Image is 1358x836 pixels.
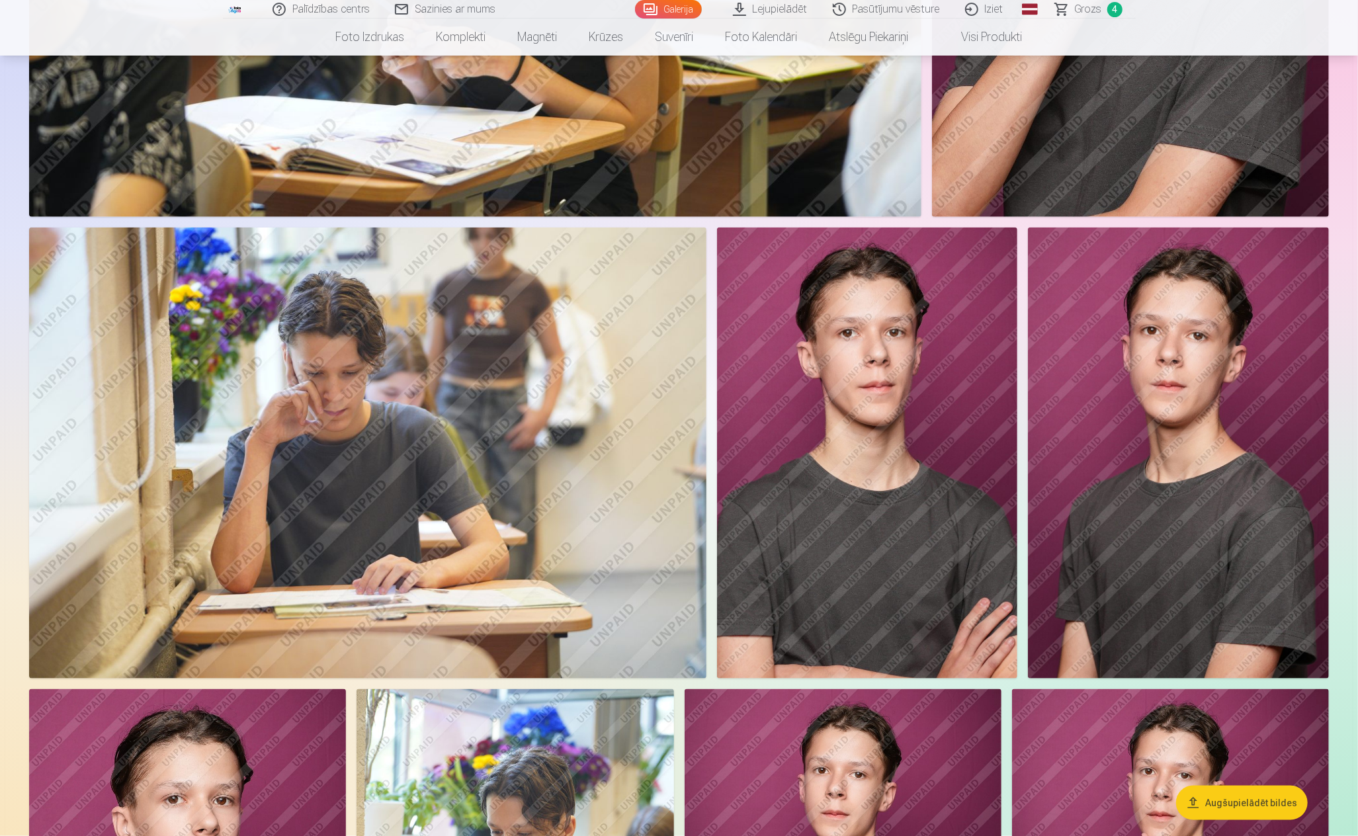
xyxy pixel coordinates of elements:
[814,19,925,56] a: Atslēgu piekariņi
[710,19,814,56] a: Foto kalendāri
[228,5,243,13] img: /fa1
[421,19,502,56] a: Komplekti
[502,19,573,56] a: Magnēti
[640,19,710,56] a: Suvenīri
[1075,1,1102,17] span: Grozs
[320,19,421,56] a: Foto izdrukas
[573,19,640,56] a: Krūzes
[925,19,1039,56] a: Visi produkti
[1176,786,1308,820] button: Augšupielādēt bildes
[1107,2,1123,17] span: 4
